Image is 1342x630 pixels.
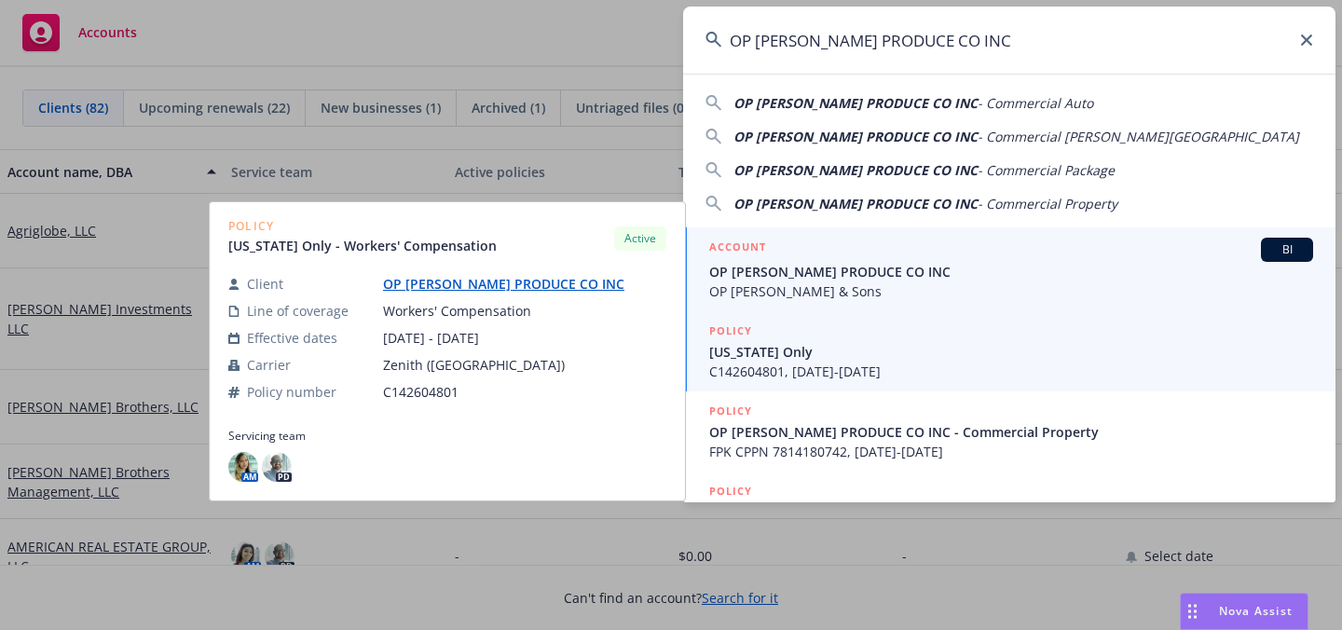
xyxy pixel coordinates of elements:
[978,128,1299,145] span: - Commercial [PERSON_NAME][GEOGRAPHIC_DATA]
[683,227,1335,311] a: ACCOUNTBIOP [PERSON_NAME] PRODUCE CO INCOP [PERSON_NAME] & Sons
[978,161,1115,179] span: - Commercial Package
[709,262,1313,281] span: OP [PERSON_NAME] PRODUCE CO INC
[733,94,978,112] span: OP [PERSON_NAME] PRODUCE CO INC
[683,311,1335,391] a: POLICY[US_STATE] OnlyC142604801, [DATE]-[DATE]
[709,342,1313,362] span: [US_STATE] Only
[1268,241,1306,258] span: BI
[1219,603,1293,619] span: Nova Assist
[1180,593,1308,630] button: Nova Assist
[1181,594,1204,629] div: Drag to move
[709,482,752,500] h5: POLICY
[683,7,1335,74] input: Search...
[709,281,1313,301] span: OP [PERSON_NAME] & Sons
[709,402,752,420] h5: POLICY
[683,391,1335,472] a: POLICYOP [PERSON_NAME] PRODUCE CO INC - Commercial PropertyFPK CPPN 7814180742, [DATE]-[DATE]
[733,195,978,212] span: OP [PERSON_NAME] PRODUCE CO INC
[733,128,978,145] span: OP [PERSON_NAME] PRODUCE CO INC
[709,238,766,260] h5: ACCOUNT
[709,362,1313,381] span: C142604801, [DATE]-[DATE]
[709,322,752,340] h5: POLICY
[978,94,1093,112] span: - Commercial Auto
[978,195,1117,212] span: - Commercial Property
[683,472,1335,552] a: POLICY
[733,161,978,179] span: OP [PERSON_NAME] PRODUCE CO INC
[709,442,1313,461] span: FPK CPPN 7814180742, [DATE]-[DATE]
[709,422,1313,442] span: OP [PERSON_NAME] PRODUCE CO INC - Commercial Property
